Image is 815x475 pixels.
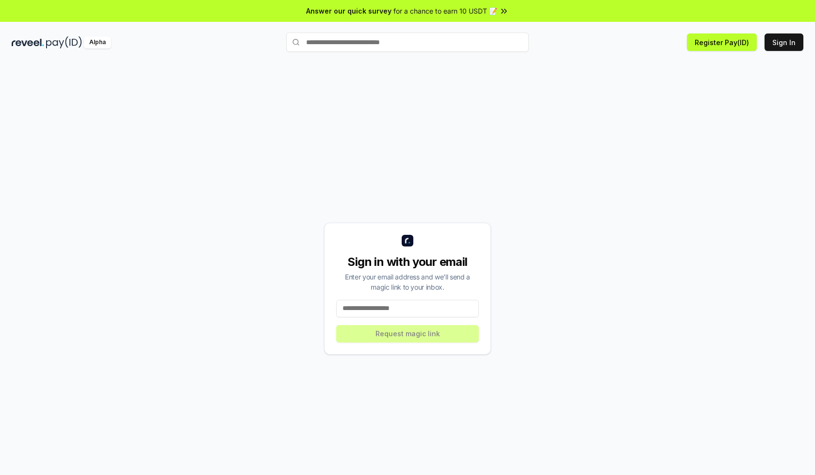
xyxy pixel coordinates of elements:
div: Enter your email address and we’ll send a magic link to your inbox. [336,272,479,292]
img: pay_id [46,36,82,49]
img: reveel_dark [12,36,44,49]
span: Answer our quick survey [306,6,391,16]
button: Register Pay(ID) [687,33,757,51]
span: for a chance to earn 10 USDT 📝 [393,6,497,16]
div: Alpha [84,36,111,49]
div: Sign in with your email [336,254,479,270]
img: logo_small [402,235,413,246]
button: Sign In [765,33,803,51]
